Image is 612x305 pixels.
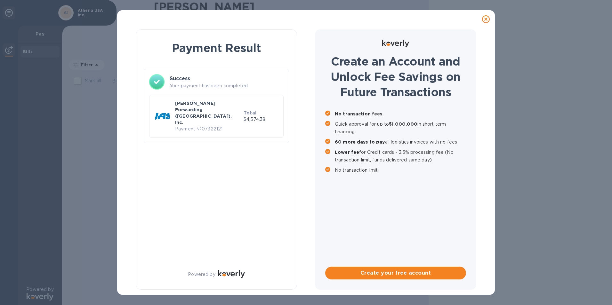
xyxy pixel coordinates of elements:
[175,100,241,126] p: [PERSON_NAME] Forwarding ([GEOGRAPHIC_DATA]), Inc.
[218,270,245,278] img: Logo
[330,269,461,277] span: Create your free account
[325,267,466,279] button: Create your free account
[335,166,466,174] p: No transaction limit
[389,121,417,127] b: $1,000,000
[335,120,466,136] p: Quick approval for up to in short term financing
[170,82,284,89] p: Your payment has been completed.
[335,139,385,145] b: 60 more days to pay
[188,271,215,278] p: Powered by
[325,54,466,100] h1: Create an Account and Unlock Fee Savings on Future Transactions
[244,110,256,115] b: Total
[382,40,409,47] img: Logo
[170,75,284,82] h3: Success
[175,126,241,132] p: Payment № 07322121
[335,138,466,146] p: all logistics invoices with no fees
[244,116,278,123] p: $4,574.38
[335,150,359,155] b: Lower fee
[335,111,382,116] b: No transaction fees
[335,148,466,164] p: for Credit cards - 3.5% processing fee (No transaction limit, funds delivered same day)
[146,40,286,56] h1: Payment Result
